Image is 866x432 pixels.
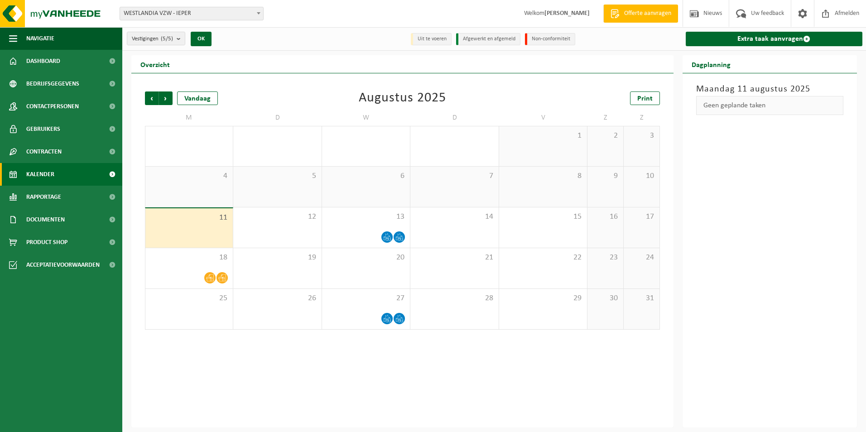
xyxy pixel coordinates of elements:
span: 12 [238,212,317,222]
span: Vestigingen [132,32,173,46]
span: 26 [238,293,317,303]
span: 30 [327,131,405,141]
span: Gebruikers [26,118,60,140]
span: Navigatie [26,27,54,50]
button: OK [191,32,212,46]
td: Z [587,110,624,126]
span: 30 [592,293,619,303]
a: Extra taak aanvragen [686,32,863,46]
h3: Maandag 11 augustus 2025 [696,82,844,96]
div: Vandaag [177,91,218,105]
span: 11 [150,213,228,223]
span: Contracten [26,140,62,163]
span: 31 [415,131,494,141]
count: (5/5) [161,36,173,42]
span: 21 [415,253,494,263]
span: 28 [415,293,494,303]
span: 8 [504,171,582,181]
span: Dashboard [26,50,60,72]
button: Vestigingen(5/5) [127,32,185,45]
span: 29 [238,131,317,141]
h2: Dagplanning [683,55,740,73]
span: 5 [238,171,317,181]
span: 7 [415,171,494,181]
span: 10 [628,171,655,181]
span: 23 [592,253,619,263]
span: 24 [628,253,655,263]
strong: [PERSON_NAME] [544,10,590,17]
li: Afgewerkt en afgemeld [456,33,520,45]
td: Z [624,110,660,126]
span: 16 [592,212,619,222]
span: 28 [150,131,228,141]
span: 22 [504,253,582,263]
span: Contactpersonen [26,95,79,118]
span: 27 [327,293,405,303]
td: D [410,110,499,126]
span: Product Shop [26,231,67,254]
span: 20 [327,253,405,263]
td: W [322,110,410,126]
li: Uit te voeren [411,33,452,45]
span: Offerte aanvragen [622,9,674,18]
td: M [145,110,233,126]
span: 13 [327,212,405,222]
li: Non-conformiteit [525,33,575,45]
span: 25 [150,293,228,303]
a: Offerte aanvragen [603,5,678,23]
span: Acceptatievoorwaarden [26,254,100,276]
td: V [499,110,587,126]
div: Geen geplande taken [696,96,844,115]
span: 17 [628,212,655,222]
span: 9 [592,171,619,181]
h2: Overzicht [131,55,179,73]
span: 6 [327,171,405,181]
div: Augustus 2025 [359,91,446,105]
span: WESTLANDIA VZW - IEPER [120,7,264,20]
span: 31 [628,293,655,303]
span: 2 [592,131,619,141]
span: Print [637,95,653,102]
span: 4 [150,171,228,181]
span: Vorige [145,91,159,105]
td: D [233,110,322,126]
span: 19 [238,253,317,263]
span: Kalender [26,163,54,186]
span: 15 [504,212,582,222]
span: 29 [504,293,582,303]
span: 1 [504,131,582,141]
span: Bedrijfsgegevens [26,72,79,95]
span: 18 [150,253,228,263]
span: 3 [628,131,655,141]
span: 14 [415,212,494,222]
span: WESTLANDIA VZW - IEPER [120,7,263,20]
span: Documenten [26,208,65,231]
span: Rapportage [26,186,61,208]
span: Volgende [159,91,173,105]
a: Print [630,91,660,105]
